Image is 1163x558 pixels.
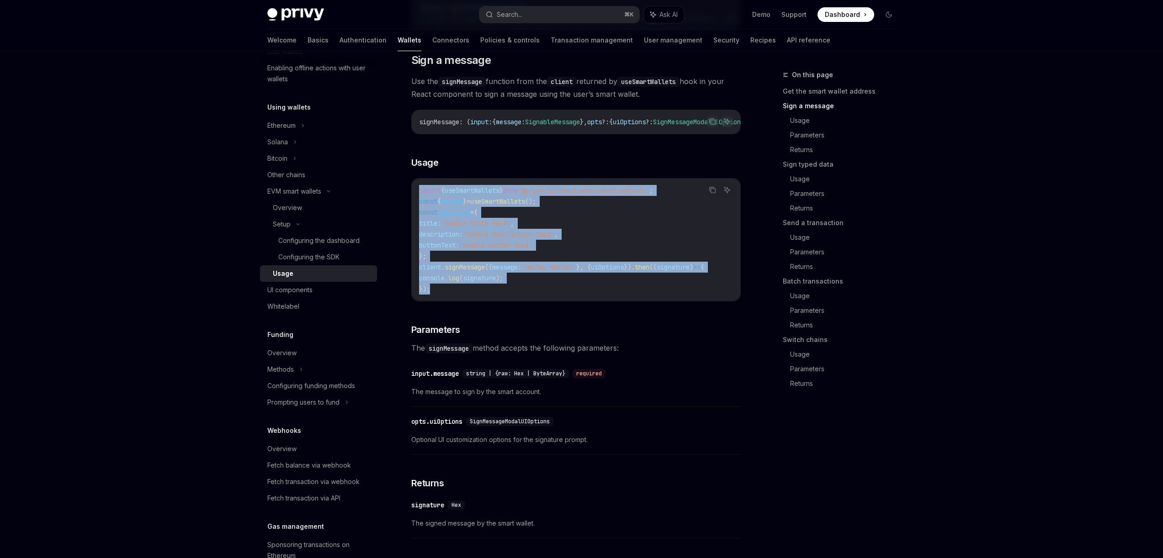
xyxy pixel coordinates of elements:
span: : [489,118,492,126]
span: Usage [411,156,439,169]
a: Configuring the dashboard [260,232,377,249]
span: The message to sign by the smart account. [411,386,741,397]
span: }, [580,118,587,126]
span: message [496,118,521,126]
span: }). [624,263,635,271]
div: Setup [273,219,291,230]
a: Sign typed data [783,157,903,172]
a: Overview [260,345,377,361]
a: Transaction management [551,29,633,51]
a: Other chains [260,167,377,183]
div: Other chains [267,169,305,180]
span: On this page [792,69,833,80]
span: signMessage [419,118,459,126]
span: => [693,263,701,271]
span: ) [690,263,693,271]
span: console [419,274,445,282]
div: opts.uiOptions [411,417,462,426]
span: { [437,197,441,205]
span: '@privy-io/react-auth/smart-wallets' [518,186,649,195]
span: string | {raw: Hex | ByteArray} [466,370,565,377]
a: Batch transactions [783,274,903,289]
a: Sign a message [783,99,903,113]
div: Prompting users to fund [267,397,340,408]
span: . [445,274,448,282]
span: 'Sample title text' [441,219,510,227]
span: ?: [646,118,653,126]
span: { [609,118,613,126]
span: uiOptions [591,263,624,271]
button: Toggle dark mode [882,7,896,22]
div: EVM smart wallets [267,186,321,197]
span: SignMessageModalUIOptions [653,118,744,126]
span: ( [459,274,463,282]
span: opts [587,118,602,126]
span: uiOptions [613,118,646,126]
span: { [441,186,445,195]
span: , [510,219,514,227]
span: The method accepts the following parameters: [411,342,741,354]
span: Optional UI customization options for the signature prompt. [411,434,741,445]
a: Parameters [790,245,903,259]
a: Returns [790,201,903,216]
a: Configuring the SDK [260,249,377,265]
div: Configuring funding methods [267,380,355,391]
a: Returns [790,318,903,332]
button: Ask AI [644,6,684,23]
a: Fetch balance via webhook [260,457,377,474]
span: }; [419,252,426,260]
span: : [521,118,525,126]
a: Welcome [267,29,297,51]
span: }); [419,285,430,293]
h5: Webhooks [267,425,301,436]
span: { [701,263,704,271]
a: Overview [260,441,377,457]
span: { [474,208,478,216]
span: ⌘ K [624,11,634,18]
span: Returns [411,477,444,490]
a: User management [644,29,702,51]
a: Parameters [790,128,903,142]
div: UI components [267,284,313,295]
span: useSmartWallets [470,197,525,205]
span: (); [525,197,536,205]
span: SignableMessage [525,118,580,126]
span: input [470,118,489,126]
span: 'Sample button text' [459,241,532,249]
a: Switch chains [783,332,903,347]
div: Overview [267,347,297,358]
button: Copy the contents from the code block [706,116,718,127]
a: Usage [790,230,903,245]
span: log [448,274,459,282]
span: Use the function from the returned by hook in your React component to sign a message using the us... [411,75,741,100]
a: Send a transaction [783,216,903,230]
a: Recipes [750,29,776,51]
img: dark logo [267,8,324,21]
span: (( [649,263,657,271]
span: , [554,230,558,238]
span: ; [649,186,653,195]
span: { [492,118,496,126]
button: Ask AI [721,184,733,196]
span: uiOptions [437,208,470,216]
span: } [499,186,503,195]
code: useSmartWallets [617,77,680,87]
div: required [573,369,605,378]
a: Returns [790,142,903,157]
code: client [547,77,576,87]
div: Enabling offline actions with user wallets [267,63,372,84]
a: Returns [790,376,903,391]
a: Basics [308,29,329,51]
a: Parameters [790,186,903,201]
div: input.message [411,369,459,378]
a: Enabling offline actions with user wallets [260,60,377,87]
span: client [419,263,441,271]
a: Wallets [398,29,421,51]
span: Ask AI [659,10,678,19]
a: Security [713,29,739,51]
button: Ask AI [721,116,733,127]
div: Ethereum [267,120,296,131]
span: Dashboard [825,10,860,19]
span: Sign a message [411,53,491,68]
span: signature [463,274,496,282]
